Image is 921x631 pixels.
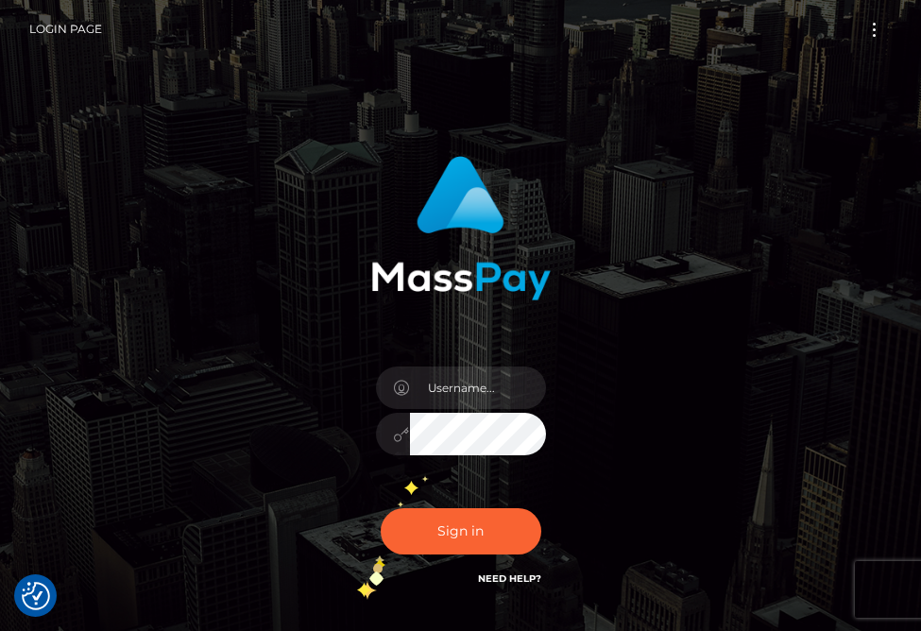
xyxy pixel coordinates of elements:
[371,156,551,300] img: MassPay Login
[22,582,50,610] img: Revisit consent button
[410,367,546,409] input: Username...
[857,17,892,43] button: Toggle navigation
[381,508,541,554] button: Sign in
[478,572,541,585] a: Need Help?
[29,9,102,49] a: Login Page
[22,582,50,610] button: Consent Preferences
